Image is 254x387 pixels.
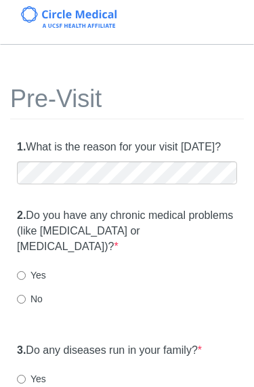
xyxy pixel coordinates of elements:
[17,141,26,152] strong: 1.
[17,208,237,255] label: Do you have any chronic medical problems (like [MEDICAL_DATA] or [MEDICAL_DATA])?
[17,344,26,356] strong: 3.
[10,85,244,119] h1: Pre-Visit
[17,375,26,384] input: Yes
[17,372,46,386] label: Yes
[17,268,46,282] label: Yes
[17,271,26,280] input: Yes
[17,292,43,306] label: No
[17,209,26,221] strong: 2.
[21,6,117,28] img: Circle Medical Logo
[17,343,202,359] label: Do any diseases run in your family?
[17,295,26,304] input: No
[17,140,221,155] label: What is the reason for your visit [DATE]?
